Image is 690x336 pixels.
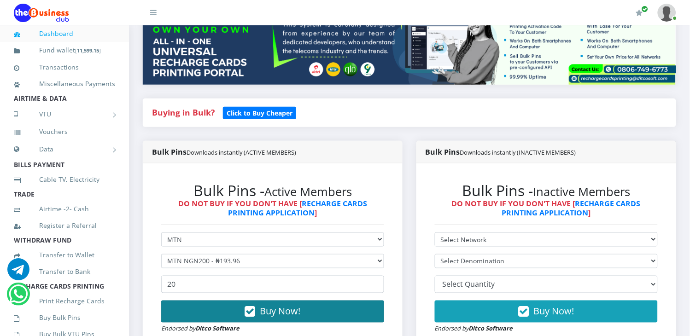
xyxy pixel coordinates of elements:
a: Dashboard [14,23,115,44]
img: User [658,4,676,22]
a: Data [14,138,115,161]
small: [ ] [75,47,101,54]
a: Print Recharge Cards [14,290,115,312]
a: Click to Buy Cheaper [223,107,296,118]
h2: Bulk Pins - [435,182,658,199]
strong: DO NOT BUY IF YOU DON'T HAVE [ ] [178,198,367,217]
a: Chat for support [7,265,29,280]
img: Logo [14,4,69,22]
span: Buy Now! [260,305,301,318]
strong: Buying in Bulk? [152,107,215,118]
small: Downloads instantly (ACTIVE MEMBERS) [187,148,296,156]
i: Renew/Upgrade Subscription [636,9,643,17]
strong: Ditco Software [195,324,240,333]
a: Miscellaneous Payments [14,73,115,94]
a: Chat for support [9,290,28,305]
strong: Bulk Pins [152,147,296,157]
small: Downloads instantly (INACTIVE MEMBERS) [460,148,576,156]
a: Airtime -2- Cash [14,198,115,220]
span: Buy Now! [534,305,574,318]
small: Endorsed by [161,324,240,333]
a: RECHARGE CARDS PRINTING APPLICATION [228,198,368,217]
strong: DO NOT BUY IF YOU DON'T HAVE [ ] [452,198,641,217]
small: Endorsed by [435,324,513,333]
a: Register a Referral [14,215,115,236]
img: multitenant_rcp.png [143,12,676,85]
a: Transfer to Wallet [14,244,115,266]
span: Renew/Upgrade Subscription [642,6,649,12]
a: Transfer to Bank [14,261,115,282]
a: VTU [14,103,115,126]
a: Buy Bulk Pins [14,307,115,328]
strong: Ditco Software [469,324,513,333]
a: RECHARGE CARDS PRINTING APPLICATION [502,198,641,217]
button: Buy Now! [161,301,384,323]
b: Click to Buy Cheaper [227,109,292,117]
b: 11,599.15 [77,47,99,54]
strong: Bulk Pins [426,147,576,157]
h2: Bulk Pins - [161,182,384,199]
a: Cable TV, Electricity [14,169,115,190]
input: Enter Quantity [161,276,384,293]
a: Fund wallet[11,599.15] [14,40,115,61]
button: Buy Now! [435,301,658,323]
a: Vouchers [14,121,115,142]
small: Active Members [264,184,352,200]
small: Inactive Members [533,184,631,200]
a: Transactions [14,57,115,78]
